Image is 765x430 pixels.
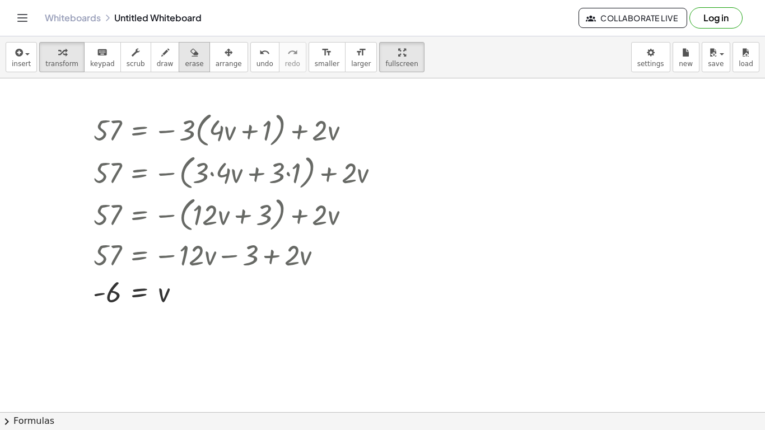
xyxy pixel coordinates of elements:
button: keyboardkeypad [84,42,121,72]
i: keyboard [97,46,108,59]
button: format_sizesmaller [309,42,346,72]
span: settings [637,60,664,68]
span: save [708,60,724,68]
span: smaller [315,60,339,68]
button: settings [631,42,670,72]
button: Toggle navigation [13,9,31,27]
button: scrub [120,42,151,72]
button: undoundo [250,42,279,72]
span: scrub [127,60,145,68]
i: format_size [356,46,366,59]
span: load [739,60,753,68]
button: insert [6,42,37,72]
a: Whiteboards [45,12,101,24]
i: undo [259,46,270,59]
span: transform [45,60,78,68]
span: keypad [90,60,115,68]
span: new [679,60,693,68]
span: Collaborate Live [588,13,678,23]
span: draw [157,60,174,68]
button: fullscreen [379,42,424,72]
span: arrange [216,60,242,68]
span: larger [351,60,371,68]
button: transform [39,42,85,72]
button: redoredo [279,42,306,72]
span: insert [12,60,31,68]
button: save [702,42,730,72]
button: format_sizelarger [345,42,377,72]
span: undo [256,60,273,68]
i: redo [287,46,298,59]
button: draw [151,42,180,72]
span: erase [185,60,203,68]
button: Log in [689,7,743,29]
button: Collaborate Live [579,8,687,28]
span: fullscreen [385,60,418,68]
button: arrange [209,42,248,72]
i: format_size [321,46,332,59]
span: redo [285,60,300,68]
button: load [733,42,759,72]
button: erase [179,42,209,72]
button: new [673,42,699,72]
